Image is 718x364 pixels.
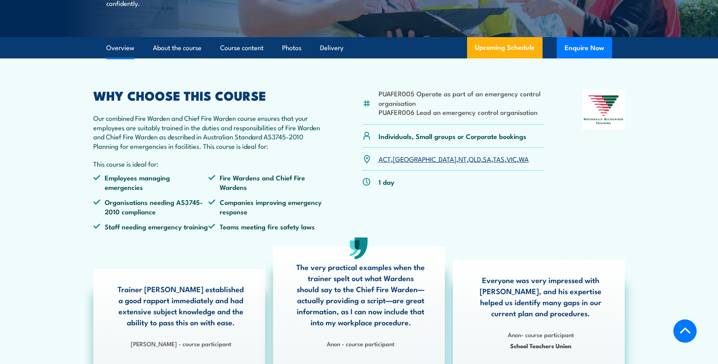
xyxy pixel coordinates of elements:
a: Overview [106,38,134,58]
li: PUAFER006 Lead an emergency control organisation [379,107,544,116]
p: Individuals, Small groups or Corporate bookings [379,131,526,141]
p: 1 day [379,177,394,186]
a: SA [483,154,491,163]
a: VIC [507,154,517,163]
p: This course is ideal for: [93,159,324,168]
p: Everyone was very impressed with [PERSON_NAME], and his expertise helped us identify many gaps in... [476,274,605,319]
a: NT [458,154,467,163]
a: ACT [379,154,391,163]
a: Delivery [320,38,343,58]
li: Teams meeting fire safety laws [208,222,324,231]
h2: WHY CHOOSE THIS COURSE [93,90,324,101]
a: About the course [153,38,202,58]
li: PUAFER005 Operate as part of an emergency control organisation [379,89,544,107]
strong: Anon - course participant [327,339,394,348]
li: Staff needing emergency training [93,222,209,231]
li: Companies improving emergency response [208,197,324,216]
a: [GEOGRAPHIC_DATA] [393,154,456,163]
a: Upcoming Schedule [467,37,543,58]
img: Nationally Recognised Training logo. [582,90,625,130]
strong: Anon- course participant [508,330,574,339]
p: Trainer [PERSON_NAME] established a good rapport immediately and had extensive subject knowledge ... [117,283,245,328]
a: Course content [220,38,264,58]
a: Photos [282,38,302,58]
a: QLD [469,154,481,163]
p: The very practical examples when the trainer spelt out what Wardens should say to the Chief Fire ... [296,261,425,328]
strong: [PERSON_NAME] - course participant [131,339,231,348]
p: , , , , , , , [379,154,529,163]
a: TAS [493,154,505,163]
p: Our combined Fire Warden and Chief Fire Warden course ensures that your employees are suitably tr... [93,113,324,150]
a: WA [519,154,529,163]
span: School Teachers Union [476,341,605,350]
li: Fire Wardens and Chief Fire Wardens [208,173,324,191]
li: Organisations needing AS3745-2010 compliance [93,197,209,216]
button: Enquire Now [557,37,612,58]
li: Employees managing emergencies [93,173,209,191]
